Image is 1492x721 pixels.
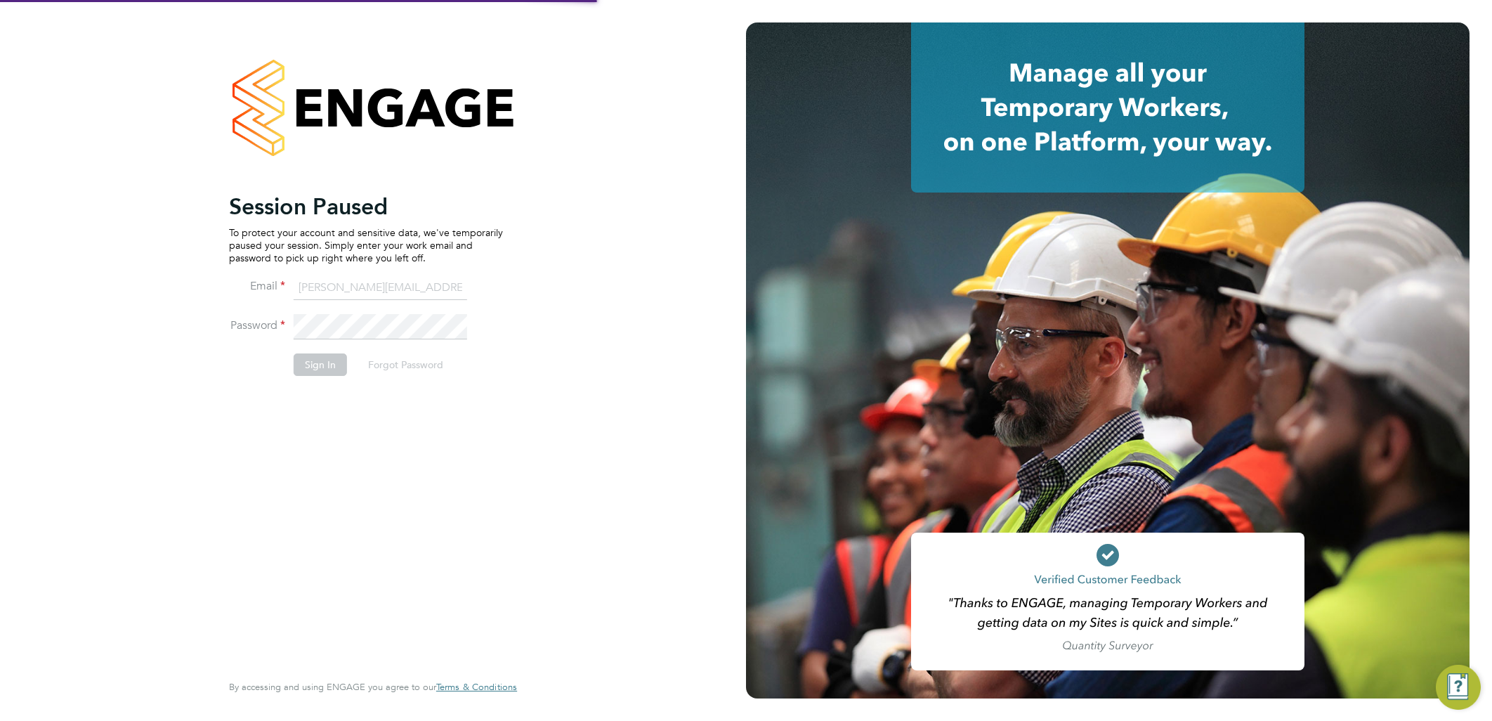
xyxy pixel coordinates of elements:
[436,681,517,693] span: Terms & Conditions
[229,318,285,333] label: Password
[229,279,285,294] label: Email
[229,681,517,693] span: By accessing and using ENGAGE you agree to our
[294,353,347,376] button: Sign In
[294,275,467,301] input: Enter your work email...
[229,226,503,265] p: To protect your account and sensitive data, we've temporarily paused your session. Simply enter y...
[1436,665,1481,710] button: Engage Resource Center
[357,353,454,376] button: Forgot Password
[436,682,517,693] a: Terms & Conditions
[229,193,503,221] h2: Session Paused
